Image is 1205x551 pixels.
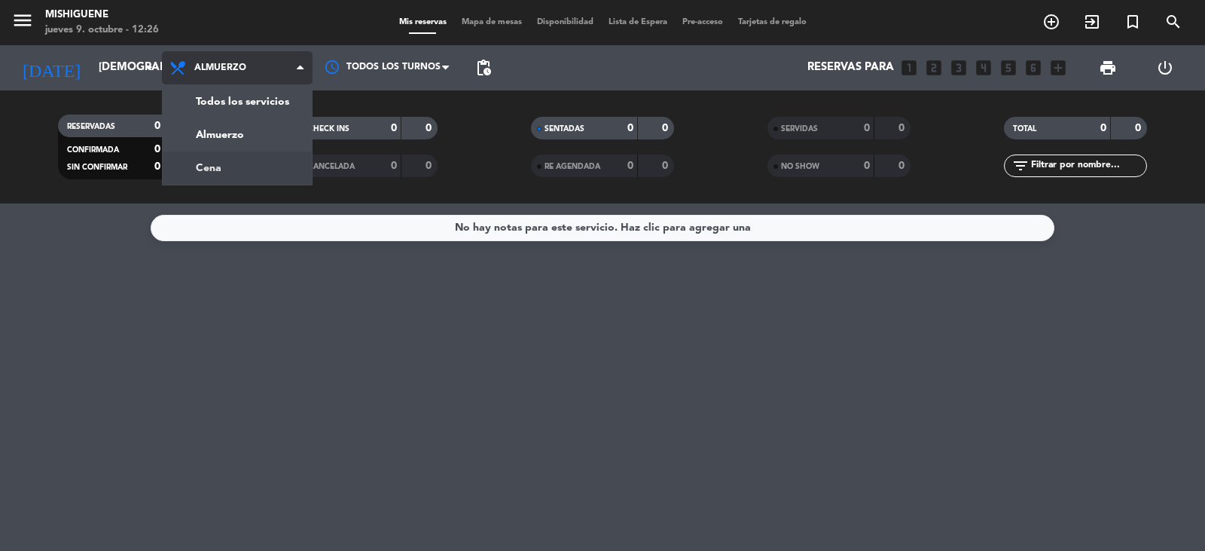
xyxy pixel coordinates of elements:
[1100,123,1106,133] strong: 0
[675,18,731,26] span: Pre-acceso
[308,125,349,133] span: CHECK INS
[662,161,671,171] strong: 0
[899,58,919,78] i: looks_one
[1156,59,1174,77] i: power_settings_new
[154,161,160,172] strong: 0
[140,59,158,77] i: arrow_drop_down
[45,8,159,23] div: Mishiguene
[474,59,493,77] span: pending_actions
[1011,157,1030,175] i: filter_list
[308,163,355,170] span: CANCELADA
[1030,158,1146,174] input: Filtrar por nombre...
[545,163,600,170] span: RE AGENDADA
[601,18,675,26] span: Lista de Espera
[45,23,159,38] div: jueves 9. octubre - 12:26
[898,123,908,133] strong: 0
[781,125,818,133] span: SERVIDAS
[391,161,397,171] strong: 0
[1136,45,1194,90] div: LOG OUT
[924,58,944,78] i: looks_two
[974,58,993,78] i: looks_4
[545,125,584,133] span: SENTADAS
[67,123,115,130] span: RESERVADAS
[529,18,601,26] span: Disponibilidad
[898,161,908,171] strong: 0
[781,163,819,170] span: NO SHOW
[627,123,633,133] strong: 0
[864,161,870,171] strong: 0
[1048,58,1068,78] i: add_box
[1099,59,1117,77] span: print
[454,18,529,26] span: Mapa de mesas
[1042,13,1060,31] i: add_circle_outline
[163,118,312,152] a: Almuerzo
[163,152,312,185] a: Cena
[11,9,34,37] button: menu
[731,18,814,26] span: Tarjetas de regalo
[163,85,312,118] a: Todos los servicios
[1124,13,1142,31] i: turned_in_not
[194,63,246,73] span: Almuerzo
[154,144,160,155] strong: 0
[11,9,34,32] i: menu
[999,58,1018,78] i: looks_5
[864,123,870,133] strong: 0
[949,58,969,78] i: looks_3
[662,123,671,133] strong: 0
[807,61,894,75] span: Reservas para
[455,219,751,237] div: No hay notas para este servicio. Haz clic para agregar una
[11,51,91,84] i: [DATE]
[1023,58,1043,78] i: looks_6
[627,161,633,171] strong: 0
[426,161,435,171] strong: 0
[154,121,160,131] strong: 0
[392,18,454,26] span: Mis reservas
[67,146,119,154] span: CONFIRMADA
[1083,13,1101,31] i: exit_to_app
[67,164,127,171] span: SIN CONFIRMAR
[1164,13,1182,31] i: search
[1135,123,1144,133] strong: 0
[391,123,397,133] strong: 0
[1013,125,1036,133] span: TOTAL
[426,123,435,133] strong: 0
